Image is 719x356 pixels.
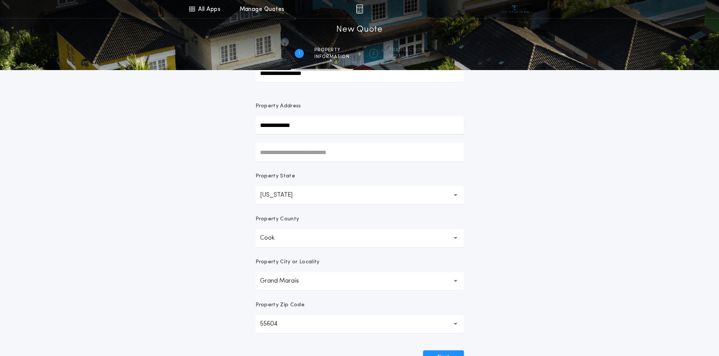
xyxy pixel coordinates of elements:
[260,319,289,328] p: 55604
[389,47,425,53] span: Transaction
[260,191,305,200] p: [US_STATE]
[256,102,464,110] p: Property Address
[256,315,464,333] button: 55604
[256,173,295,180] p: Property State
[256,301,305,309] p: Property Zip Code
[256,64,464,82] input: Prepared For
[372,50,375,57] h2: 2
[314,54,349,60] span: information
[256,186,464,204] button: [US_STATE]
[314,47,349,53] span: Property
[356,5,363,14] img: img
[500,5,529,13] img: vs-icon
[336,24,382,36] h1: New Quote
[260,277,311,286] p: Grand Marais
[256,215,299,223] p: Property County
[256,229,464,247] button: Cook
[389,54,425,60] span: details
[256,272,464,290] button: Grand Marais
[299,50,300,57] h2: 1
[256,258,320,266] p: Property City or Locality
[260,234,286,243] p: Cook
